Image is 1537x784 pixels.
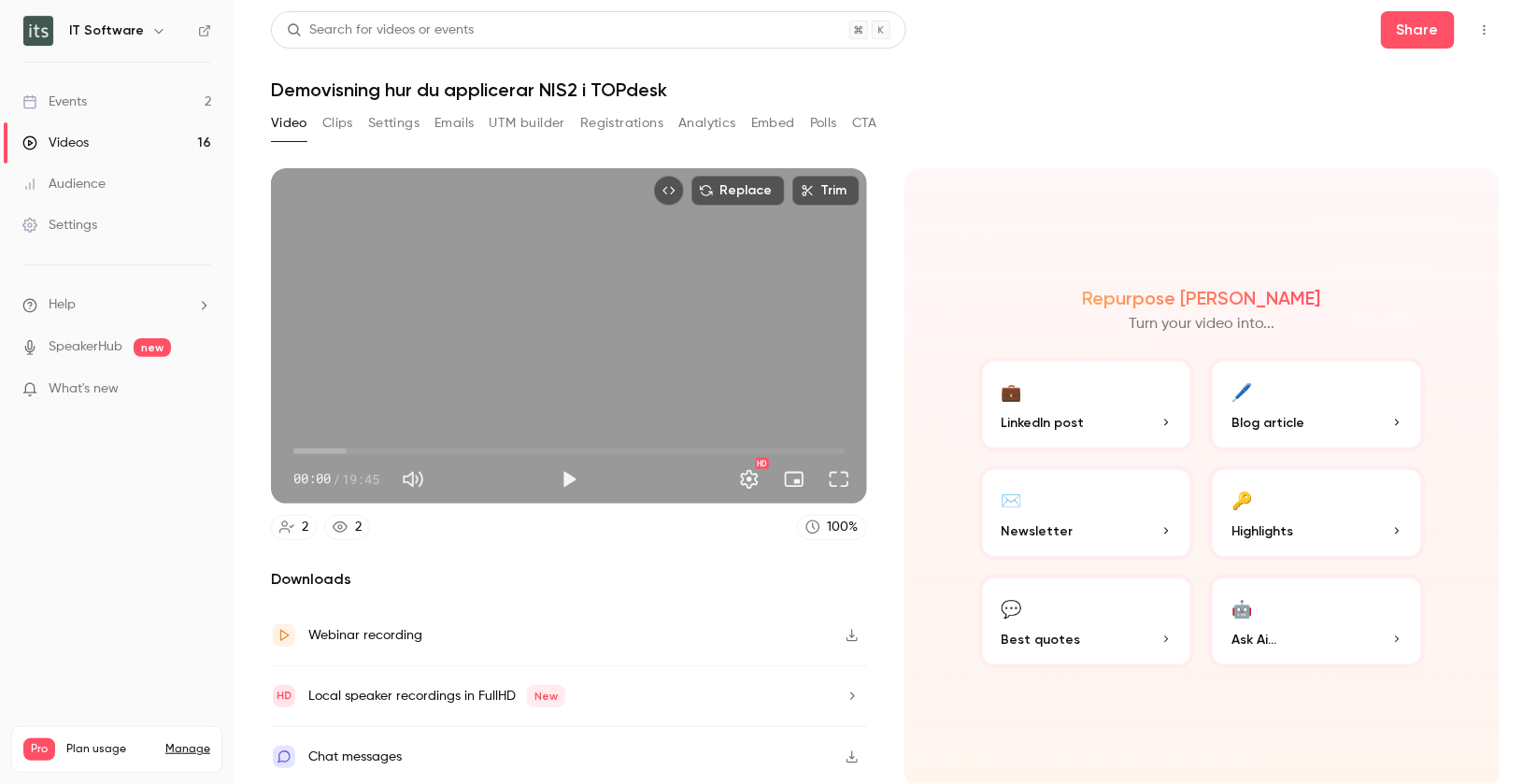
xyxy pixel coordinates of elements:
div: 100 % [828,518,859,537]
span: Ask Ai... [1231,630,1276,649]
button: ✉️Newsletter [979,466,1195,560]
div: Settings [22,216,97,235]
button: Settings [368,108,420,138]
div: Webinar recording [308,624,422,647]
button: Settings [731,461,768,498]
button: Polls [810,108,837,138]
div: Audience [22,175,106,193]
button: Full screen [820,461,858,498]
h6: IT Software [69,21,144,40]
h2: Downloads [271,568,867,591]
li: help-dropdown-opener [22,295,211,315]
a: 2 [324,515,370,540]
span: Help [49,295,76,315]
a: Manage [165,742,210,757]
button: Top Bar Actions [1470,15,1500,45]
button: Video [271,108,307,138]
button: Clips [322,108,353,138]
span: Highlights [1231,521,1293,541]
span: Best quotes [1002,630,1081,649]
button: Play [550,461,588,498]
a: 100% [797,515,867,540]
span: Pro [23,738,55,761]
span: What's new [49,379,119,399]
span: New [527,685,565,707]
div: Videos [22,134,89,152]
button: 🤖Ask Ai... [1209,575,1425,668]
div: 2 [302,518,308,537]
button: CTA [852,108,877,138]
button: Trim [792,176,860,206]
div: 💼 [1002,377,1022,406]
p: Turn your video into... [1129,313,1274,335]
span: 00:00 [293,469,331,489]
div: Search for videos or events [287,21,474,40]
div: ✉️ [1002,485,1022,514]
span: 19:45 [342,469,379,489]
div: 💬 [1002,593,1022,622]
button: Embed video [654,176,684,206]
span: new [134,338,171,357]
div: 🔑 [1231,485,1252,514]
img: IT Software [23,16,53,46]
a: SpeakerHub [49,337,122,357]
span: / [333,469,340,489]
a: 2 [271,515,317,540]
iframe: Noticeable Trigger [189,381,211,398]
div: Chat messages [308,746,402,768]
h2: Repurpose [PERSON_NAME] [1083,287,1321,309]
button: 🖊️Blog article [1209,358,1425,451]
div: 00:00 [293,469,379,489]
span: Blog article [1231,413,1304,433]
button: Turn on miniplayer [776,461,813,498]
div: HD [756,458,769,469]
button: 🔑Highlights [1209,466,1425,560]
span: LinkedIn post [1002,413,1085,433]
div: Events [22,93,87,111]
div: 🤖 [1231,593,1252,622]
button: Registrations [580,108,663,138]
button: Replace [691,176,785,206]
span: Plan usage [66,742,154,757]
div: Local speaker recordings in FullHD [308,685,565,707]
button: Share [1381,11,1455,49]
button: Mute [394,461,432,498]
div: 2 [355,518,362,537]
div: 🖊️ [1231,377,1252,406]
button: Embed [751,108,795,138]
button: UTM builder [490,108,565,138]
button: Analytics [678,108,736,138]
h1: Demovisning hur du applicerar NIS2 i TOPdesk [271,78,1500,101]
span: Newsletter [1002,521,1074,541]
button: 💼LinkedIn post [979,358,1195,451]
button: Emails [434,108,474,138]
button: 💬Best quotes [979,575,1195,668]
